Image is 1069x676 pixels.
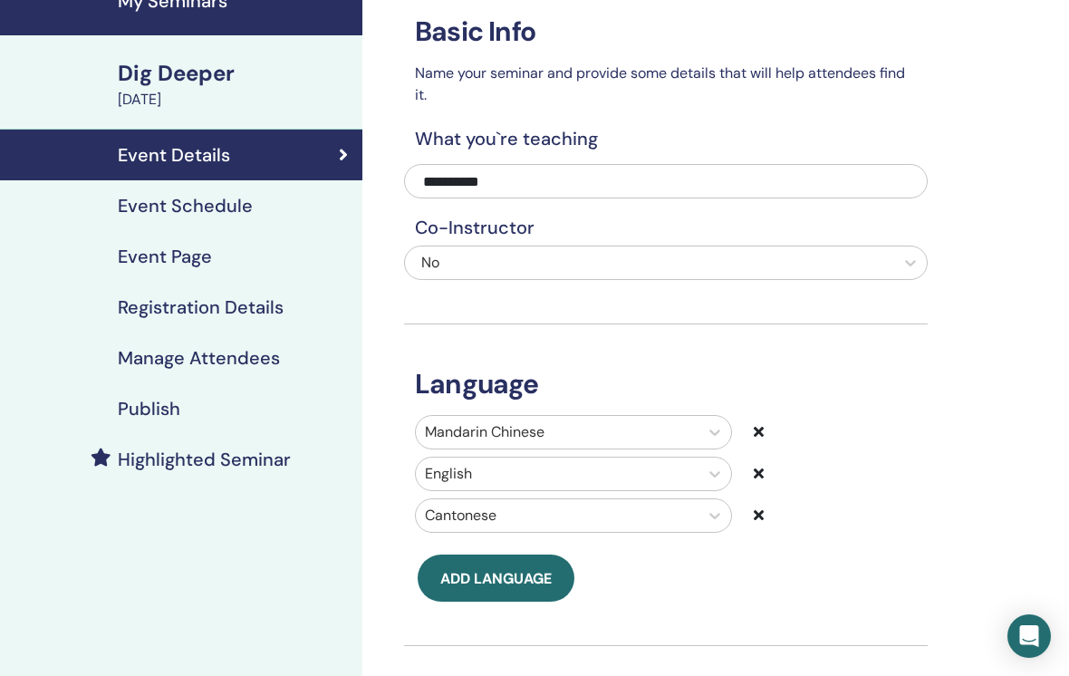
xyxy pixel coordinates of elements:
h4: Co-Instructor [404,217,928,238]
h4: Registration Details [118,296,284,318]
div: [DATE] [118,89,352,111]
h4: What you`re teaching [404,128,928,150]
p: Name your seminar and provide some details that will help attendees find it. [404,63,928,106]
span: Add language [440,569,552,588]
h4: Manage Attendees [118,347,280,369]
h4: Publish [118,398,180,420]
div: Open Intercom Messenger [1007,614,1051,658]
h4: Event Details [118,144,230,166]
h3: Language [404,368,928,401]
h3: Basic Info [404,15,928,48]
a: Dig Deeper[DATE] [107,58,362,111]
h4: Highlighted Seminar [118,449,291,470]
div: Dig Deeper [118,58,352,89]
h4: Event Schedule [118,195,253,217]
span: No [421,253,439,272]
button: Add language [418,555,574,602]
h4: Event Page [118,246,212,267]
